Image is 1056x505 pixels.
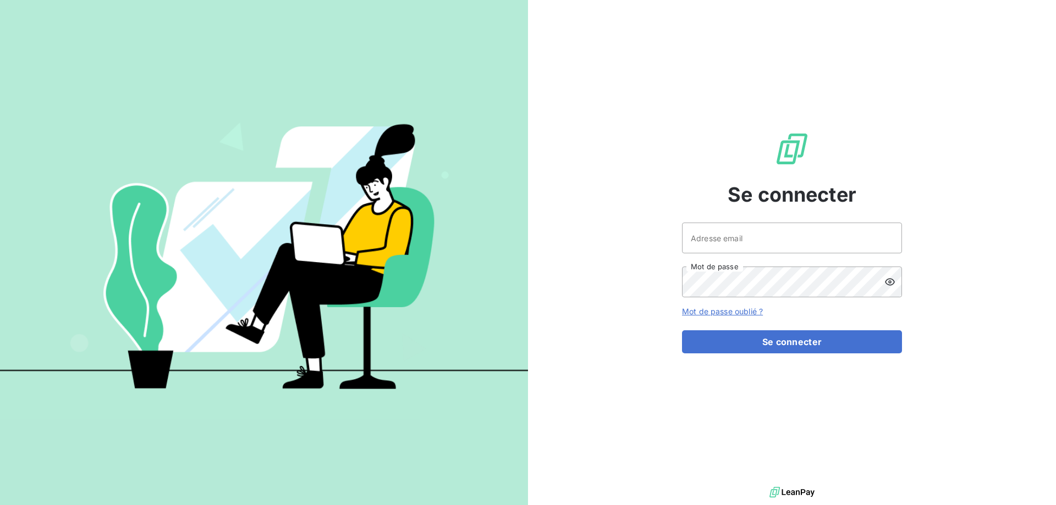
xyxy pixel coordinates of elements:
[682,223,902,253] input: placeholder
[728,180,856,209] span: Se connecter
[774,131,810,167] img: Logo LeanPay
[682,307,763,316] a: Mot de passe oublié ?
[769,484,815,501] img: logo
[682,330,902,353] button: Se connecter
